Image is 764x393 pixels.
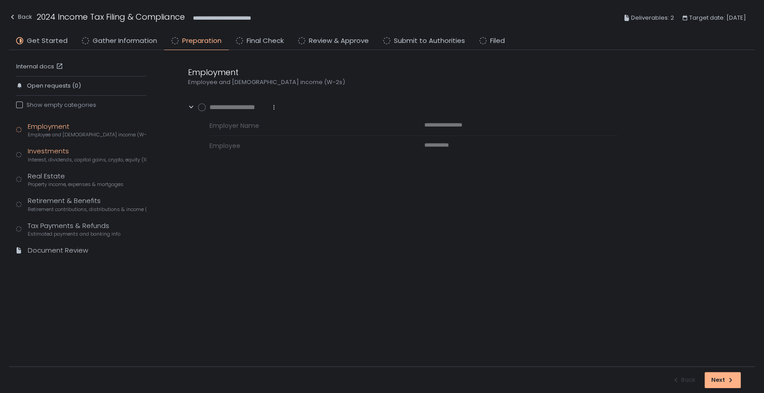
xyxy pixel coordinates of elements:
div: Document Review [28,245,88,256]
span: Property income, expenses & mortgages [28,181,124,188]
div: Real Estate [28,171,124,188]
span: Gather Information [93,36,157,46]
span: Open requests (0) [27,82,81,90]
div: Employee and [DEMOGRAPHIC_DATA] income (W-2s) [188,78,618,86]
div: Back [9,12,32,22]
span: Employer Name [209,121,403,130]
span: Get Started [27,36,68,46]
span: Final Check [247,36,284,46]
span: Submit to Authorities [394,36,465,46]
span: Employee [209,141,403,150]
a: Internal docs [16,63,65,71]
span: Preparation [182,36,222,46]
span: Deliverables: 2 [631,13,674,23]
button: Back [9,11,32,25]
h1: 2024 Income Tax Filing & Compliance [37,11,185,23]
span: Employee and [DEMOGRAPHIC_DATA] income (W-2s) [28,131,146,138]
button: Next [704,372,741,388]
span: Estimated payments and banking info [28,231,120,237]
div: Next [711,376,734,384]
div: Employment [188,66,618,78]
div: Employment [28,122,146,139]
div: Tax Payments & Refunds [28,221,120,238]
span: Filed [490,36,505,46]
span: Target date: [DATE] [689,13,746,23]
span: Retirement contributions, distributions & income (1099-R, 5498) [28,206,146,213]
div: Retirement & Benefits [28,196,146,213]
span: Interest, dividends, capital gains, crypto, equity (1099s, K-1s) [28,156,146,163]
div: Investments [28,146,146,163]
span: Review & Approve [309,36,369,46]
